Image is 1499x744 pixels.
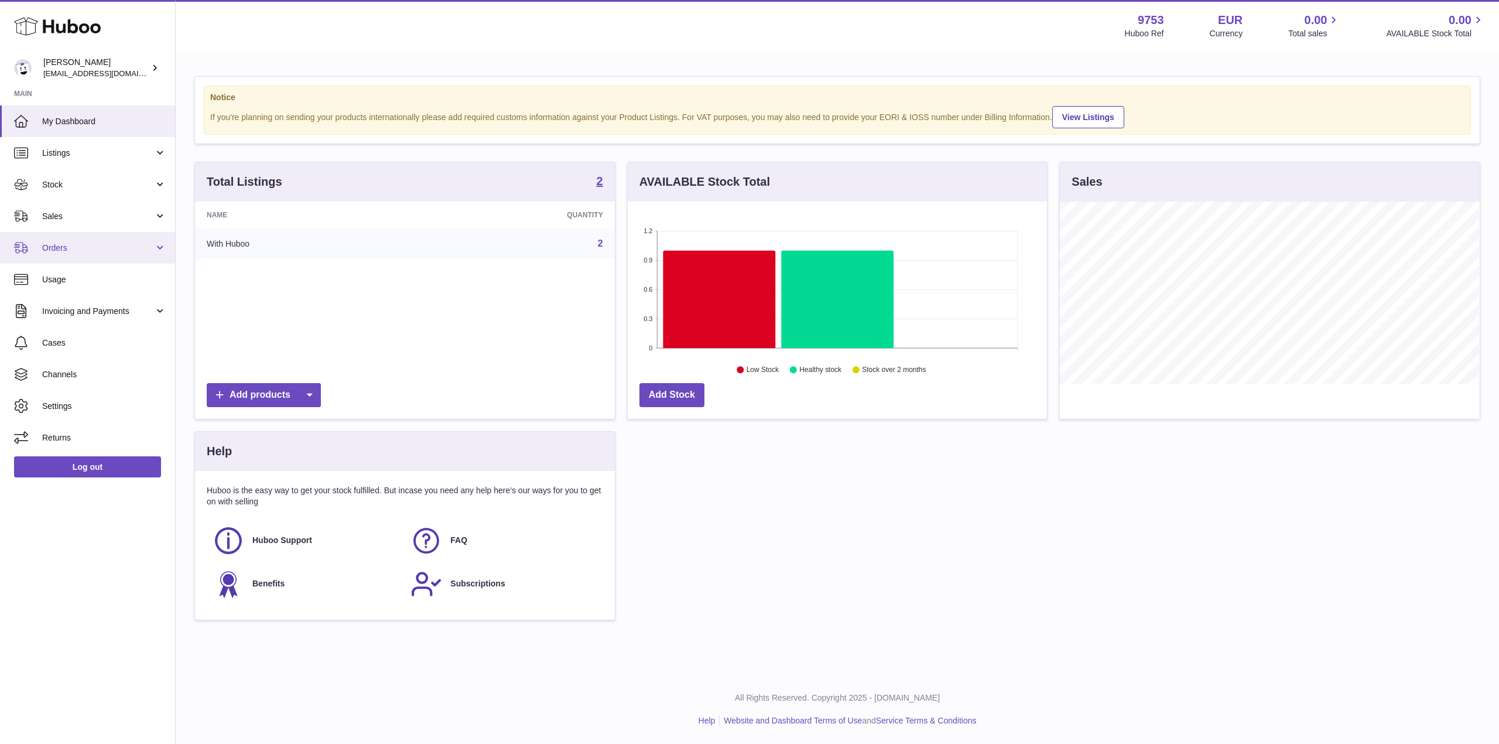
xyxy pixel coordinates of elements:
a: 2 [597,175,603,189]
a: Service Terms & Conditions [876,716,977,725]
a: Help [699,716,716,725]
span: Cases [42,337,166,349]
h3: Sales [1072,174,1102,190]
a: Add Stock [639,383,704,407]
a: Add products [207,383,321,407]
span: Settings [42,401,166,412]
a: Log out [14,456,161,477]
th: Name [195,202,416,228]
span: 0.00 [1449,12,1471,28]
strong: Notice [210,92,1464,103]
p: Huboo is the easy way to get your stock fulfilled. But incase you need any help here's our ways f... [207,485,603,507]
p: All Rights Reserved. Copyright 2025 - [DOMAIN_NAME] [185,692,1490,704]
div: If you're planning on sending your products internationally please add required customs informati... [210,104,1464,128]
span: Huboo Support [252,535,312,546]
a: Website and Dashboard Terms of Use [724,716,862,725]
a: FAQ [410,525,597,557]
strong: 2 [597,175,603,187]
text: 1.2 [644,227,652,234]
a: Huboo Support [213,525,399,557]
div: [PERSON_NAME] [43,57,149,79]
text: 0.6 [644,286,652,293]
div: Huboo Ref [1125,28,1164,39]
h3: Total Listings [207,174,282,190]
span: Subscriptions [450,578,505,589]
div: Currency [1210,28,1243,39]
a: 0.00 AVAILABLE Stock Total [1386,12,1485,39]
text: Low Stock [747,366,779,374]
img: info@welovenoni.com [14,59,32,77]
a: 0.00 Total sales [1288,12,1340,39]
span: FAQ [450,535,467,546]
span: AVAILABLE Stock Total [1386,28,1485,39]
span: Usage [42,274,166,285]
a: 2 [598,238,603,248]
span: 0.00 [1305,12,1327,28]
text: 0.9 [644,257,652,264]
text: Healthy stock [799,366,842,374]
span: Total sales [1288,28,1340,39]
span: Benefits [252,578,285,589]
h3: AVAILABLE Stock Total [639,174,770,190]
text: Stock over 2 months [862,366,926,374]
text: 0 [649,344,652,351]
span: Returns [42,432,166,443]
a: Subscriptions [410,568,597,600]
span: Sales [42,211,154,222]
span: Invoicing and Payments [42,306,154,317]
th: Quantity [416,202,615,228]
span: [EMAIL_ADDRESS][DOMAIN_NAME] [43,69,172,78]
span: Listings [42,148,154,159]
text: 0.3 [644,315,652,322]
a: View Listings [1052,106,1124,128]
span: My Dashboard [42,116,166,127]
span: Channels [42,369,166,380]
span: Stock [42,179,154,190]
strong: 9753 [1138,12,1164,28]
span: Orders [42,243,154,254]
h3: Help [207,443,232,459]
strong: EUR [1218,12,1243,28]
td: With Huboo [195,228,416,259]
a: Benefits [213,568,399,600]
li: and [720,715,976,726]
